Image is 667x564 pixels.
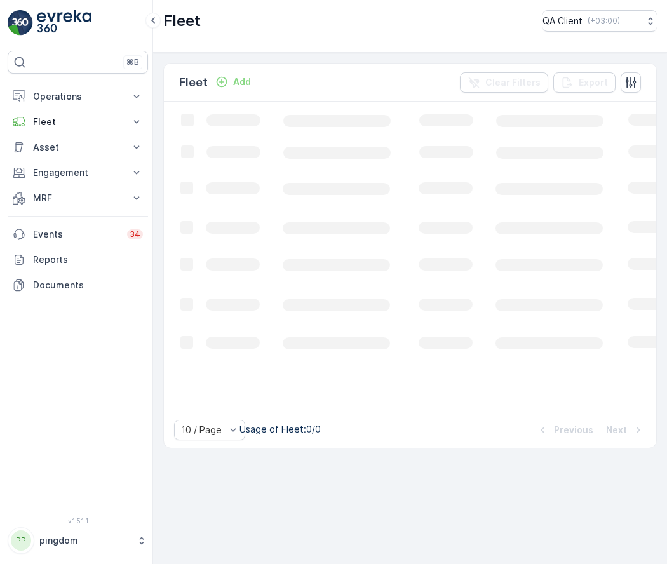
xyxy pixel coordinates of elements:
[588,16,620,26] p: ( +03:00 )
[33,253,143,266] p: Reports
[460,72,548,93] button: Clear Filters
[554,424,593,436] p: Previous
[8,10,33,36] img: logo
[126,57,139,67] p: ⌘B
[179,74,208,91] p: Fleet
[8,527,148,554] button: PPpingdom
[33,192,123,205] p: MRF
[8,135,148,160] button: Asset
[8,84,148,109] button: Operations
[33,90,123,103] p: Operations
[33,141,123,154] p: Asset
[8,247,148,272] a: Reports
[605,422,646,438] button: Next
[130,229,140,239] p: 34
[33,166,123,179] p: Engagement
[239,423,321,436] p: Usage of Fleet : 0/0
[8,272,148,298] a: Documents
[8,185,148,211] button: MRF
[542,15,583,27] p: QA Client
[37,10,91,36] img: logo_light-DOdMpM7g.png
[579,76,608,89] p: Export
[33,279,143,292] p: Documents
[11,530,31,551] div: PP
[8,222,148,247] a: Events34
[33,116,123,128] p: Fleet
[485,76,541,89] p: Clear Filters
[8,109,148,135] button: Fleet
[606,424,627,436] p: Next
[8,517,148,525] span: v 1.51.1
[33,228,119,241] p: Events
[39,534,130,547] p: pingdom
[553,72,616,93] button: Export
[210,74,256,90] button: Add
[542,10,657,32] button: QA Client(+03:00)
[8,160,148,185] button: Engagement
[163,11,201,31] p: Fleet
[233,76,251,88] p: Add
[535,422,595,438] button: Previous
